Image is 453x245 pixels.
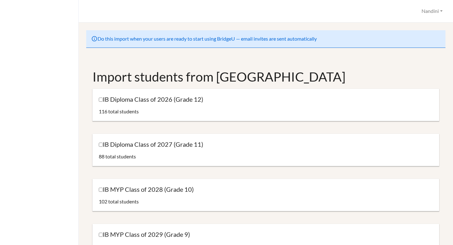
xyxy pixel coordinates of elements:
[99,233,103,237] input: IB MYP Class of 2029 (Grade 9)
[419,5,445,17] button: Nandini
[99,95,203,104] label: IB Diploma Class of 2026 (Grade 12)
[99,98,103,102] input: IB Diploma Class of 2026 (Grade 12)
[92,68,439,85] h1: Import students from [GEOGRAPHIC_DATA]
[99,143,103,147] input: IB Diploma Class of 2027 (Grade 11)
[99,188,103,192] input: IB MYP Class of 2028 (Grade 10)
[99,230,190,239] label: IB MYP Class of 2029 (Grade 9)
[99,185,194,194] label: IB MYP Class of 2028 (Grade 10)
[99,108,139,114] span: 116 total students
[86,30,445,48] div: Do this import when your users are ready to start using BridgeU — email invites are sent automati...
[99,198,139,204] span: 102 total students
[99,140,203,149] label: IB Diploma Class of 2027 (Grade 11)
[99,153,136,159] span: 88 total students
